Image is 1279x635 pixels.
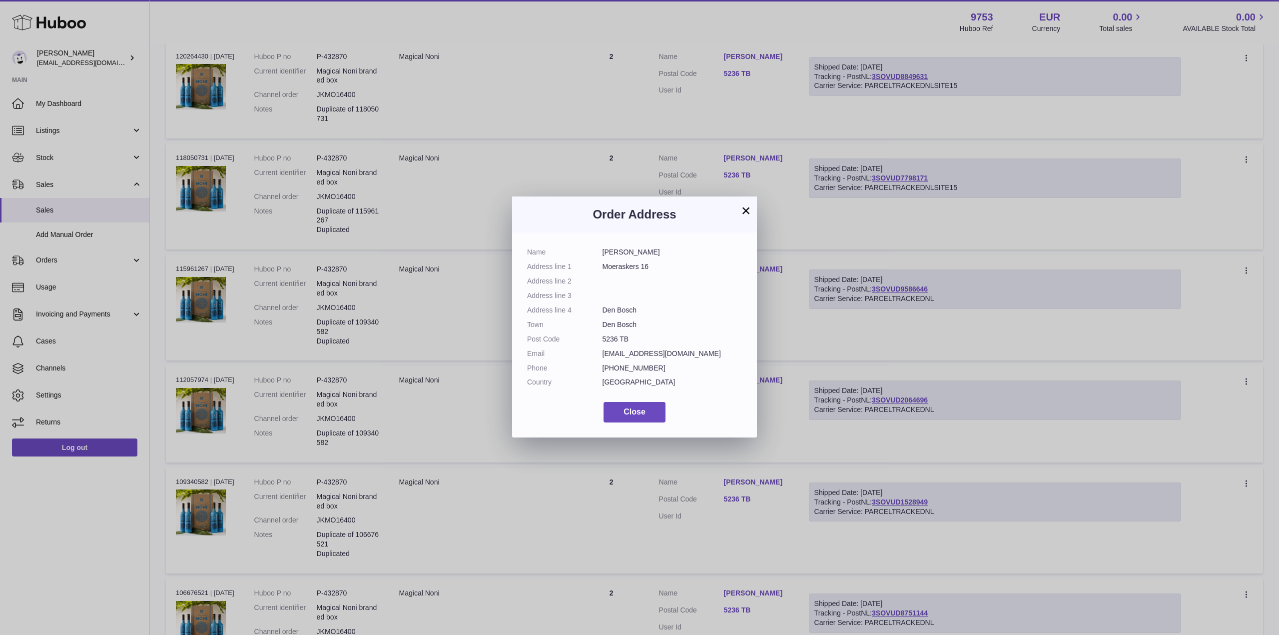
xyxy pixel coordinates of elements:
[527,247,603,257] dt: Name
[527,334,603,344] dt: Post Code
[527,291,603,300] dt: Address line 3
[527,377,603,387] dt: Country
[603,363,742,373] dd: [PHONE_NUMBER]
[603,377,742,387] dd: [GEOGRAPHIC_DATA]
[603,334,742,344] dd: 5236 TB
[603,320,742,329] dd: Den Bosch
[603,262,742,271] dd: Moeraskers 16
[527,320,603,329] dt: Town
[603,349,742,358] dd: [EMAIL_ADDRESS][DOMAIN_NAME]
[527,276,603,286] dt: Address line 2
[604,402,665,422] button: Close
[624,407,645,416] span: Close
[527,349,603,358] dt: Email
[740,204,752,216] button: ×
[527,305,603,315] dt: Address line 4
[527,206,742,222] h3: Order Address
[527,363,603,373] dt: Phone
[527,262,603,271] dt: Address line 1
[603,247,742,257] dd: [PERSON_NAME]
[603,305,742,315] dd: Den Bosch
